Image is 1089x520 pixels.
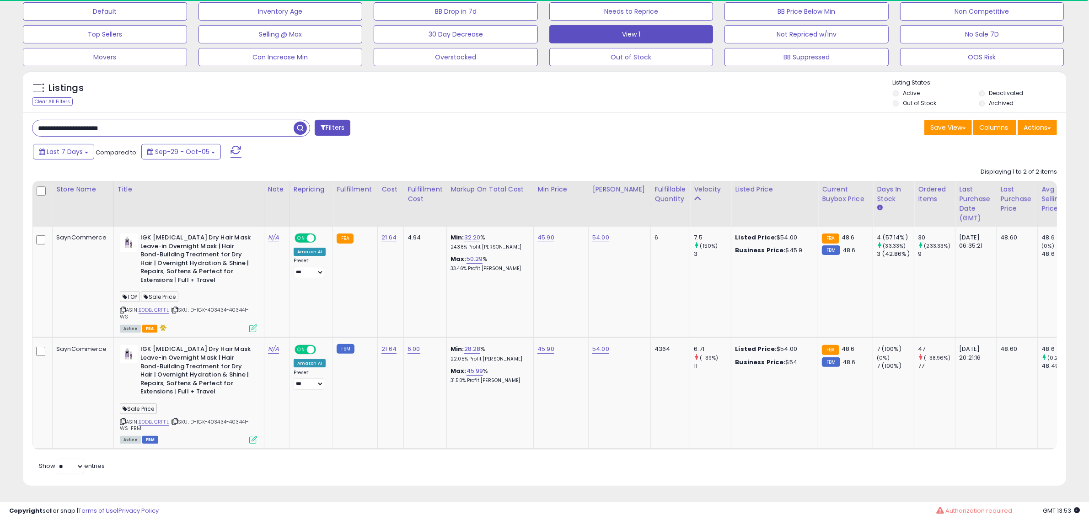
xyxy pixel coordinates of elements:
small: (33.33%) [883,242,906,249]
label: Out of Stock [903,99,936,107]
span: Sep-29 - Oct-05 [155,147,209,156]
b: Listed Price: [735,233,777,242]
h5: Listings [48,82,84,95]
div: seller snap | | [9,507,159,515]
label: Active [903,89,920,97]
div: 11 [694,362,731,370]
div: 7 (100%) [877,345,914,353]
div: 3 (42.86%) [877,250,914,258]
button: Non Competitive [900,2,1064,21]
div: Repricing [294,185,329,194]
div: 48.6 [1041,345,1078,353]
span: OFF [314,234,329,242]
a: 6.00 [408,345,420,354]
span: | SKU: D-IGK-403434-403441-WS-FBM [120,418,249,432]
b: Max: [451,366,467,375]
div: % [451,233,526,250]
a: B0DBJCRFFL [139,418,169,426]
a: 45.90 [537,233,554,242]
div: ASIN: [120,233,257,331]
p: 24.36% Profit [PERSON_NAME] [451,244,526,250]
button: Inventory Age [198,2,363,21]
div: Cost [381,185,400,194]
b: Listed Price: [735,345,777,353]
small: FBM [822,245,840,255]
span: Compared to: [96,148,138,157]
button: Sep-29 - Oct-05 [141,144,221,159]
div: Fulfillment [337,185,374,194]
div: 3 [694,250,731,258]
div: [DATE] 20:21:16 [959,345,989,361]
button: Actions [1018,120,1057,135]
span: Last 7 Days [47,147,83,156]
small: (233.33%) [924,242,950,249]
div: 7 (100%) [877,362,914,370]
div: [DATE] 06:35:21 [959,233,989,250]
small: (150%) [700,242,718,249]
button: Movers [23,48,187,66]
div: Markup on Total Cost [451,185,530,194]
span: FBM [142,436,159,444]
div: Velocity [694,185,727,194]
div: Title [118,185,260,194]
div: 48.60 [1000,233,1030,242]
div: 4364 [654,345,683,353]
div: 4.94 [408,233,440,242]
small: FBM [337,344,354,354]
a: N/A [268,345,279,354]
button: Default [23,2,187,21]
div: SaynCommerce [56,233,107,242]
div: % [451,367,526,384]
span: 2025-10-13 13:53 GMT [1043,506,1080,515]
div: 9 [918,250,955,258]
div: Last Purchase Date (GMT) [959,185,992,223]
span: Columns [979,123,1008,132]
div: Ordered Items [918,185,951,204]
div: Fulfillable Quantity [654,185,686,204]
img: 31S-SBTPpCL._SL40_.jpg [120,233,138,252]
small: Days In Stock. [877,204,882,212]
div: Preset: [294,258,326,278]
b: Max: [451,255,467,263]
button: Top Sellers [23,25,187,43]
small: (-38.96%) [924,354,950,361]
div: Last Purchase Price [1000,185,1034,213]
small: FBM [822,357,840,367]
p: 22.05% Profit [PERSON_NAME] [451,356,526,362]
span: Show: entries [39,462,105,470]
img: 31S-SBTPpCL._SL40_.jpg [120,345,138,363]
a: 21.64 [381,233,397,242]
a: 32.20 [464,233,481,242]
div: % [451,255,526,272]
b: IGK [MEDICAL_DATA] Dry Hair Mask Leave-in Overnight Mask | Hair Bond-Building Treatment for Dry H... [140,345,252,398]
div: Note [268,185,286,194]
span: ON [295,346,307,354]
small: (0%) [1041,242,1054,249]
span: Sale Price [120,403,157,414]
span: All listings currently available for purchase on Amazon [120,436,141,444]
button: Can Increase Min [198,48,363,66]
div: 48.49 [1041,362,1078,370]
button: OOS Risk [900,48,1064,66]
i: hazardous material [157,324,167,331]
div: Days In Stock [877,185,910,204]
div: $54.00 [735,233,811,242]
div: 48.6 [1041,233,1078,242]
b: Min: [451,233,464,242]
button: Not Repriced w/Inv [724,25,889,43]
div: 4 (57.14%) [877,233,914,242]
span: | SKU: D-IGK-403434-403441-WS [120,306,249,320]
a: 45.99 [467,366,483,376]
button: Last 7 Days [33,144,94,159]
div: Amazon AI [294,359,326,367]
div: 47 [918,345,955,353]
div: Listed Price [735,185,814,194]
div: 77 [918,362,955,370]
a: B0DBJCRFFL [139,306,169,314]
div: [PERSON_NAME] [592,185,647,194]
b: Min: [451,345,464,353]
small: FBA [822,345,839,355]
a: 21.64 [381,345,397,354]
button: 30 Day Decrease [374,25,538,43]
strong: Copyright [9,506,43,515]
